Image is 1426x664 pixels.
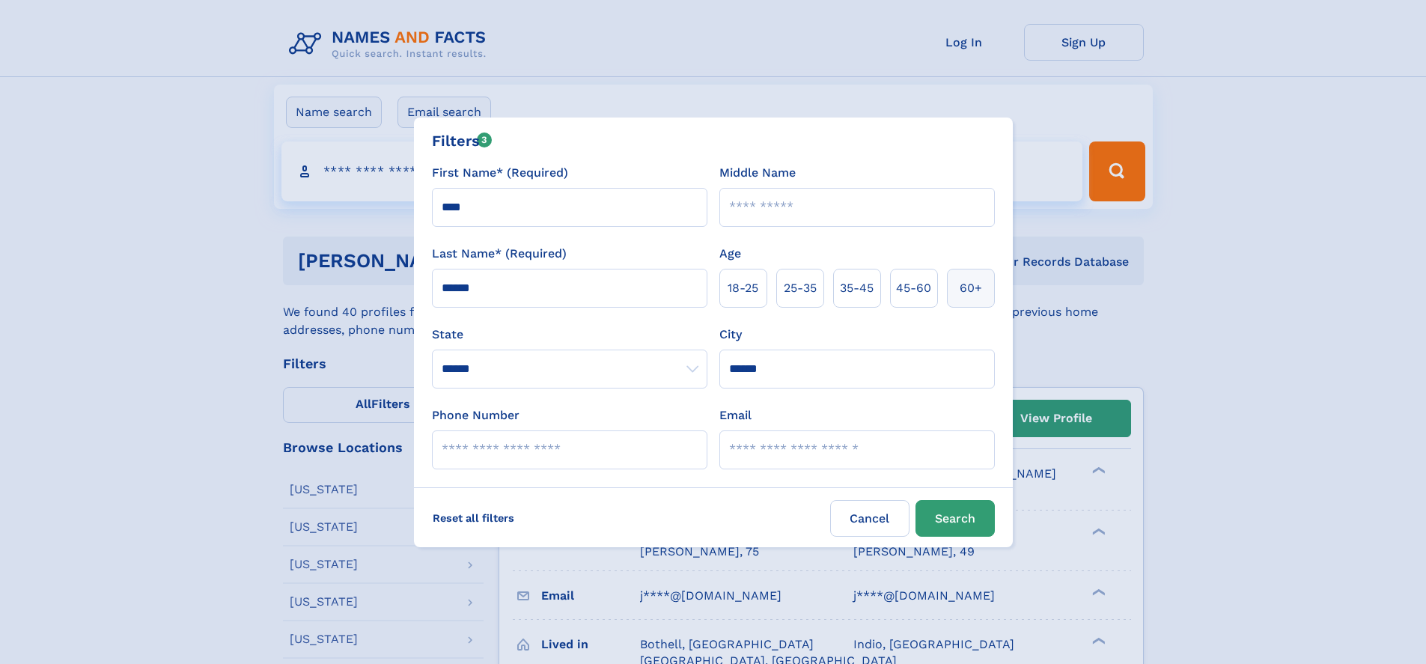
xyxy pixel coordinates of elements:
label: Middle Name [719,164,796,182]
label: Age [719,245,741,263]
label: State [432,326,707,344]
span: 35‑45 [840,279,874,297]
button: Search [915,500,995,537]
label: First Name* (Required) [432,164,568,182]
label: Reset all filters [423,500,524,536]
label: Email [719,406,752,424]
label: Cancel [830,500,909,537]
span: 25‑35 [784,279,817,297]
span: 18‑25 [728,279,758,297]
div: Filters [432,130,493,152]
label: Phone Number [432,406,519,424]
span: 45‑60 [896,279,931,297]
label: City [719,326,742,344]
label: Last Name* (Required) [432,245,567,263]
span: 60+ [960,279,982,297]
